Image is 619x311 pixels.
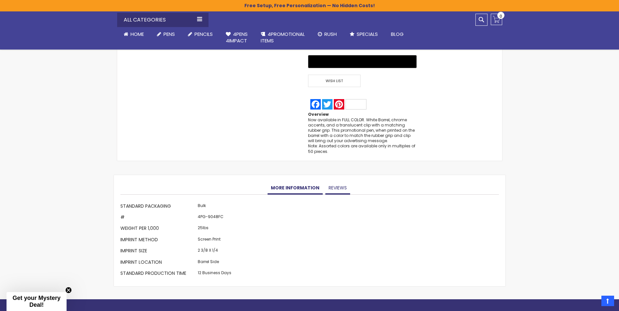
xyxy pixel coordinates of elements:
[120,257,196,268] th: Imprint Location
[308,75,362,87] a: Wish List
[226,31,248,44] span: 4Pens 4impact
[196,224,233,235] td: 25lbs
[321,99,333,110] a: Twitter
[325,182,350,195] a: Reviews
[254,27,311,48] a: 4PROMOTIONALITEMS
[196,235,233,246] td: Screen Print
[324,31,337,37] span: Rush
[308,117,416,154] div: Now available in FULL COLOR. White Barrel, chrome accents, and a translucent clip with a matching...
[333,99,367,110] a: Pinterest
[384,27,410,41] a: Blog
[311,27,343,41] a: Rush
[120,235,196,246] th: Imprint Method
[117,13,209,27] div: All Categories
[12,295,60,308] span: Get your Mystery Deal!
[196,257,233,268] td: Barrel Side
[163,31,175,37] span: Pens
[117,27,150,41] a: Home
[120,201,196,212] th: Standard Packaging
[120,224,196,235] th: Weight per 1,000
[120,268,196,279] th: Standard Production Time
[196,268,233,279] td: 12 Business Days
[308,111,329,117] strong: Overview
[196,201,233,212] td: Bulk
[65,287,72,293] button: Close teaser
[219,27,254,48] a: 4Pens4impact
[391,31,404,37] span: Blog
[194,31,213,37] span: Pencils
[196,212,233,223] td: 4PG-9048FC
[308,55,416,68] button: Buy with GPay
[308,75,360,87] span: Wish List
[491,14,502,25] a: 0
[120,246,196,257] th: Imprint Size
[150,27,181,41] a: Pens
[357,31,378,37] span: Specials
[308,143,415,154] span: Note: Assorted colors are available only in multiples of 50 pieces.
[500,13,502,19] span: 0
[343,27,384,41] a: Specials
[268,182,323,195] a: More Information
[196,246,233,257] td: 2 3/8 X 1/4
[120,212,196,223] th: #
[310,99,321,110] a: Facebook
[131,31,144,37] span: Home
[601,296,614,306] a: Top
[7,292,67,311] div: Get your Mystery Deal!Close teaser
[181,27,219,41] a: Pencils
[261,31,305,44] span: 4PROMOTIONAL ITEMS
